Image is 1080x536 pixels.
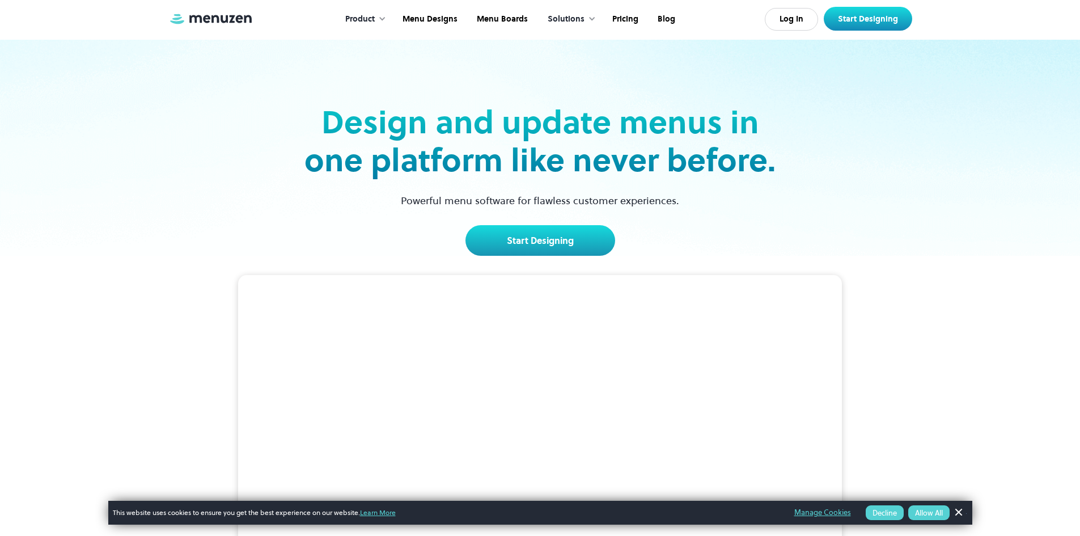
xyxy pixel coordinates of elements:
button: Decline [866,505,904,520]
button: Allow All [908,505,950,520]
a: Menu Boards [466,2,536,37]
a: Pricing [602,2,647,37]
a: Start Designing [824,7,912,31]
div: Solutions [548,13,585,26]
p: Powerful menu software for flawless customer experiences. [387,193,693,208]
a: Blog [647,2,684,37]
a: Menu Designs [392,2,466,37]
a: Learn More [360,508,396,517]
div: Product [345,13,375,26]
a: Log In [765,8,818,31]
a: Dismiss Banner [950,504,967,521]
div: Solutions [536,2,602,37]
span: This website uses cookies to ensure you get the best experience on our website. [113,508,778,518]
h2: Design and update menus in one platform like never before. [301,103,780,179]
a: Manage Cookies [794,507,851,519]
div: Product [334,2,392,37]
a: Start Designing [465,225,615,256]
